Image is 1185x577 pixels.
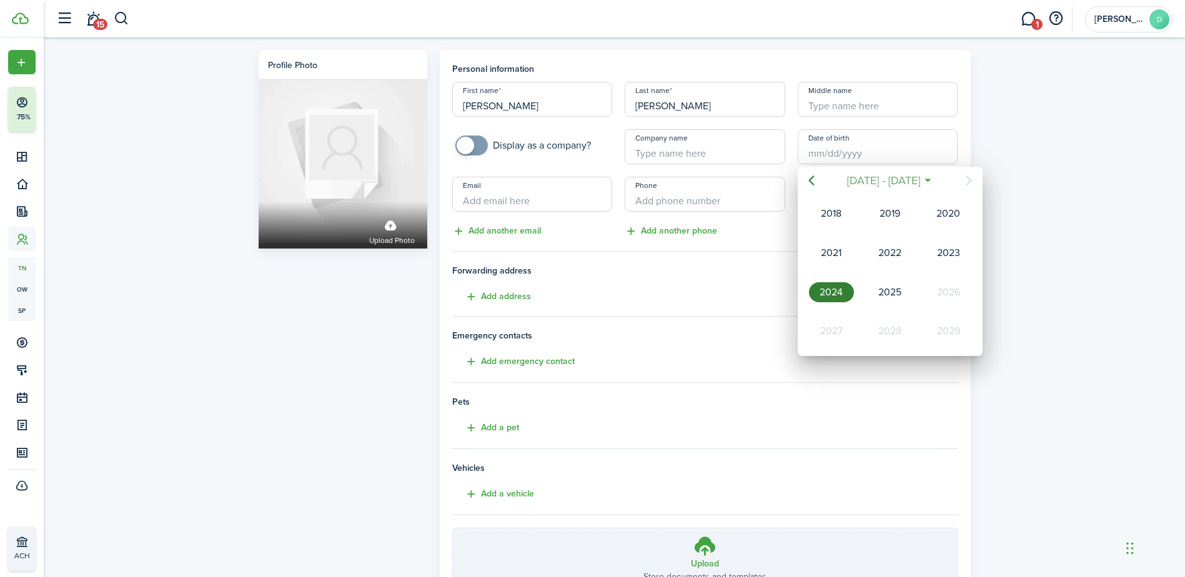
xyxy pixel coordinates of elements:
div: 2029 [926,321,971,341]
div: 2024 [809,282,854,302]
mbsc-button: Next page [956,168,981,193]
div: 2025 [867,282,912,302]
div: 2026 [926,282,971,302]
div: 2020 [926,204,971,224]
div: 2028 [867,321,912,341]
span: [DATE] - [DATE] [844,169,923,192]
div: 2023 [926,243,971,263]
mbsc-button: Previous page [799,168,824,193]
div: 2027 [809,321,854,341]
mbsc-button: [DATE] - [DATE] [839,169,928,192]
div: 2021 [809,243,854,263]
div: 2022 [867,243,912,263]
div: 2018 [809,204,854,224]
div: 2019 [867,204,912,224]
